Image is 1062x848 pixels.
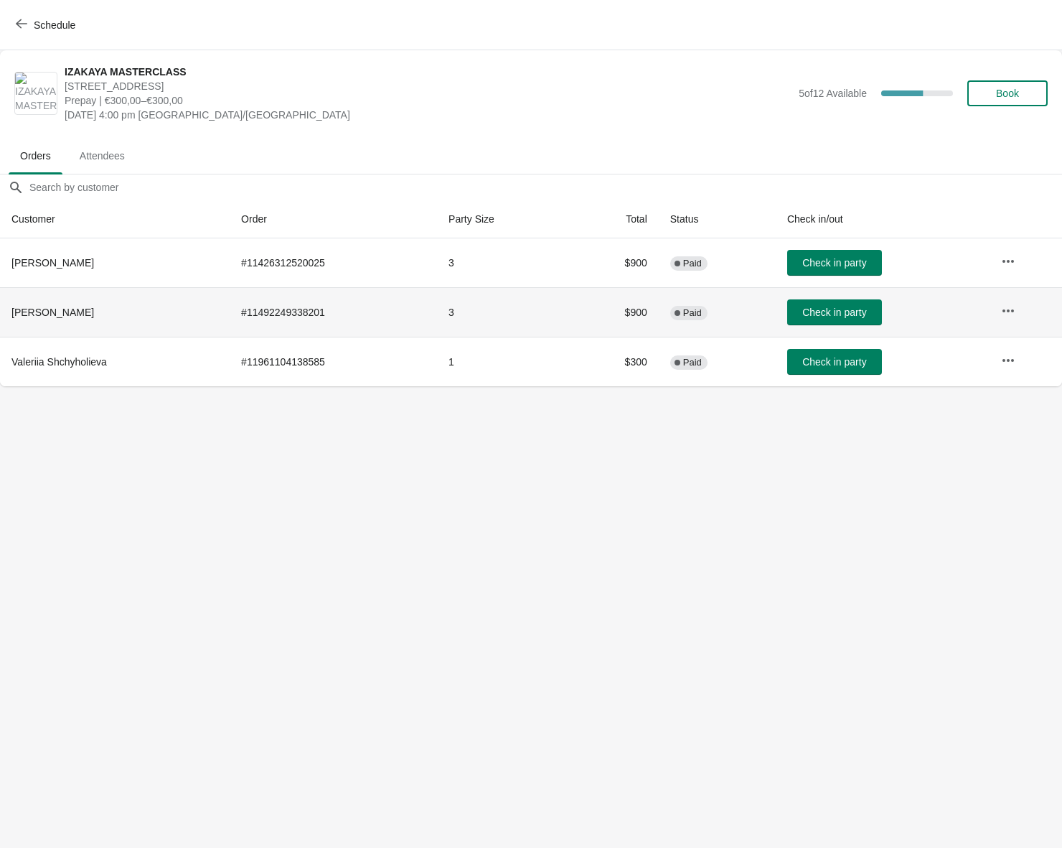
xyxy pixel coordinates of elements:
[230,337,437,386] td: # 11961104138585
[230,238,437,287] td: # 11426312520025
[967,80,1048,106] button: Book
[7,12,87,38] button: Schedule
[683,258,702,269] span: Paid
[787,250,882,276] button: Check in party
[437,337,570,386] td: 1
[15,73,57,114] img: IZAKAYA MASTERCLASS
[787,299,882,325] button: Check in party
[437,287,570,337] td: 3
[802,257,866,269] span: Check in party
[65,108,791,122] span: [DATE] 4:00 pm [GEOGRAPHIC_DATA]/[GEOGRAPHIC_DATA]
[570,287,659,337] td: $900
[683,357,702,368] span: Paid
[11,307,94,318] span: [PERSON_NAME]
[68,143,136,169] span: Attendees
[65,79,791,93] span: [STREET_ADDRESS]
[65,65,791,79] span: IZAKAYA MASTERCLASS
[29,174,1062,200] input: Search by customer
[65,93,791,108] span: Prepay | €300,00–€300,00
[802,307,866,318] span: Check in party
[9,143,62,169] span: Orders
[230,200,437,238] th: Order
[570,238,659,287] td: $900
[996,88,1019,99] span: Book
[659,200,776,238] th: Status
[11,257,94,269] span: [PERSON_NAME]
[437,200,570,238] th: Party Size
[799,88,867,99] span: 5 of 12 Available
[570,200,659,238] th: Total
[776,200,990,238] th: Check in/out
[787,349,882,375] button: Check in party
[570,337,659,386] td: $300
[437,238,570,287] td: 3
[11,356,107,368] span: Valeriia Shchyholieva
[683,307,702,319] span: Paid
[34,19,75,31] span: Schedule
[802,356,866,368] span: Check in party
[230,287,437,337] td: # 11492249338201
